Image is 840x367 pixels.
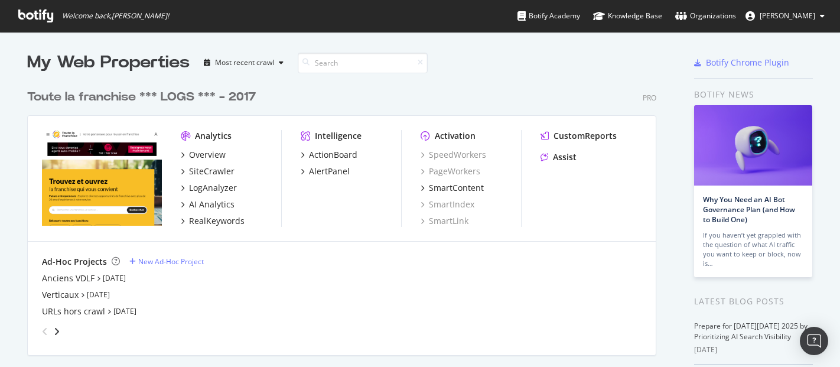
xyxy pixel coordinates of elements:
div: If you haven’t yet grappled with the question of what AI traffic you want to keep or block, now is… [703,230,803,268]
a: Anciens VDLF [42,272,95,284]
a: RealKeywords [181,215,245,227]
a: AI Analytics [181,199,235,210]
a: CustomReports [541,130,617,142]
a: Overview [181,149,226,161]
div: Analytics [195,130,232,142]
a: Why You Need an AI Bot Governance Plan (and How to Build One) [703,194,795,225]
button: [PERSON_NAME] [736,7,834,25]
div: SmartContent [429,182,484,194]
div: Intelligence [315,130,362,142]
a: LogAnalyzer [181,182,237,194]
a: SpeedWorkers [421,149,486,161]
a: URLs hors crawl [42,306,105,317]
img: Why You Need an AI Bot Governance Plan (and How to Build One) [694,105,812,186]
div: angle-right [53,326,61,337]
div: Assist [553,151,577,163]
button: Most recent crawl [199,53,288,72]
a: SiteCrawler [181,165,235,177]
div: Knowledge Base [593,10,662,22]
div: AlertPanel [309,165,350,177]
a: AlertPanel [301,165,350,177]
div: Pro [643,93,656,103]
div: angle-left [37,322,53,341]
a: SmartIndex [421,199,474,210]
div: Toute la franchise *** LOGS *** - 2017 [27,89,256,106]
a: [DATE] [87,290,110,300]
div: LogAnalyzer [189,182,237,194]
div: CustomReports [554,130,617,142]
a: Verticaux [42,289,79,301]
div: Ad-Hoc Projects [42,256,107,268]
a: Botify Chrome Plugin [694,57,789,69]
a: ActionBoard [301,149,357,161]
div: RealKeywords [189,215,245,227]
div: Overview [189,149,226,161]
span: Welcome back, [PERSON_NAME] ! [62,11,169,21]
div: Most recent crawl [215,59,274,66]
a: [DATE] [103,273,126,283]
a: SmartContent [421,182,484,194]
div: Activation [435,130,476,142]
a: Assist [541,151,577,163]
div: Organizations [675,10,736,22]
a: PageWorkers [421,165,480,177]
div: SiteCrawler [189,165,235,177]
div: My Web Properties [27,51,190,74]
a: Toute la franchise *** LOGS *** - 2017 [27,89,261,106]
div: Latest Blog Posts [694,295,813,308]
a: New Ad-Hoc Project [129,256,204,267]
div: Botify Chrome Plugin [706,57,789,69]
div: Botify Academy [517,10,580,22]
div: ActionBoard [309,149,357,161]
div: New Ad-Hoc Project [138,256,204,267]
span: Gwendoline Barreau [760,11,815,21]
div: [DATE] [694,345,813,355]
a: Prepare for [DATE][DATE] 2025 by Prioritizing AI Search Visibility [694,321,808,342]
img: toute-la-franchise.com [42,130,162,226]
a: [DATE] [113,306,136,316]
a: SmartLink [421,215,468,227]
div: AI Analytics [189,199,235,210]
input: Search [298,53,428,73]
div: Botify news [694,88,813,101]
div: Open Intercom Messenger [800,327,828,355]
